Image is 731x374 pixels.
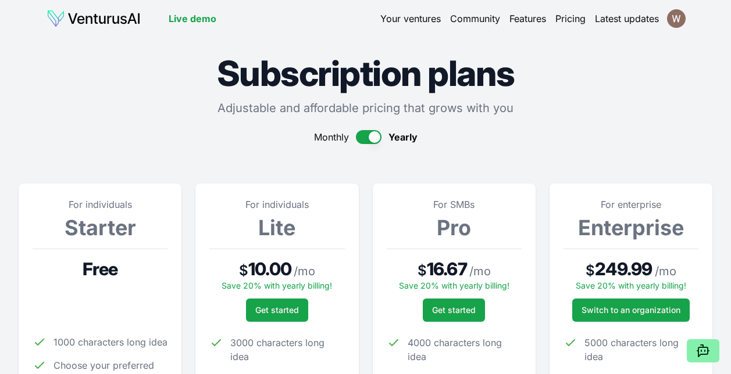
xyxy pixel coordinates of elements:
[169,12,216,26] a: Live demo
[246,299,308,322] button: Get started
[584,336,698,364] span: 5000 characters long idea
[469,263,491,279] span: / mo
[19,100,712,116] p: Adjustable and affordable pricing that grows with you
[576,280,686,290] span: Save 20% with yearly billing!
[586,261,595,280] span: $
[418,261,427,280] span: $
[222,280,332,290] span: Save 20% with yearly billing!
[399,280,509,290] span: Save 20% with yearly billing!
[47,9,141,28] img: logo
[572,299,690,322] a: Switch to an organization
[230,336,344,364] span: 3000 characters long idea
[408,336,522,364] span: 4000 characters long idea
[564,197,698,211] p: For enterprise
[255,304,299,316] span: Get started
[33,216,167,239] h3: Starter
[667,9,686,28] img: ACg8ocIjefuOad9adM3FovseZ6ihz5n0C3hf0U6ic5zWb9jm6WmyH0qY=s96-c
[209,216,344,239] h3: Lite
[387,197,522,211] p: For SMBs
[564,216,698,239] h3: Enterprise
[595,12,659,26] a: Latest updates
[432,304,476,316] span: Get started
[427,258,467,279] span: 16.67
[83,258,118,279] span: Free
[380,12,441,26] a: Your ventures
[387,216,522,239] h3: Pro
[450,12,500,26] a: Community
[33,197,167,211] p: For individuals
[314,130,349,144] span: Monthly
[239,261,248,280] span: $
[388,130,418,144] span: Yearly
[209,197,344,211] p: For individuals
[248,258,291,279] span: 10.00
[655,263,676,279] span: / mo
[509,12,546,26] a: Features
[555,12,586,26] a: Pricing
[19,56,712,91] h1: Subscription plans
[595,258,652,279] span: 249.99
[294,263,315,279] span: / mo
[54,335,167,349] span: 1000 characters long idea
[423,299,485,322] button: Get started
